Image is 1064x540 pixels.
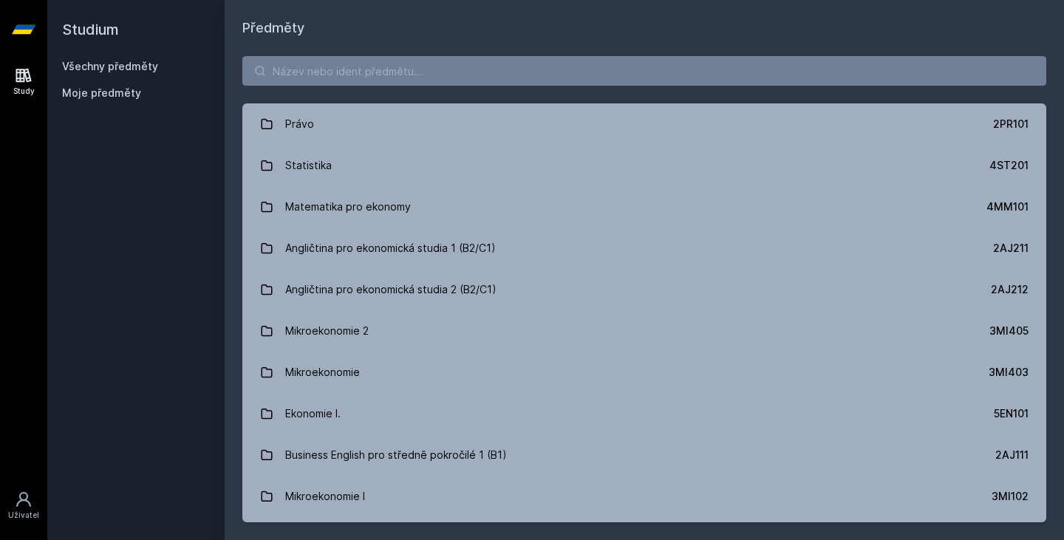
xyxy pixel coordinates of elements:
[8,510,39,521] div: Uživatel
[285,151,332,180] div: Statistika
[285,440,507,470] div: Business English pro středně pokročilé 1 (B1)
[242,393,1046,434] a: Ekonomie I. 5EN101
[13,86,35,97] div: Study
[242,476,1046,517] a: Mikroekonomie I 3MI102
[3,59,44,104] a: Study
[242,186,1046,228] a: Matematika pro ekonomy 4MM101
[242,145,1046,186] a: Statistika 4ST201
[986,199,1029,214] div: 4MM101
[285,482,365,511] div: Mikroekonomie I
[285,358,360,387] div: Mikroekonomie
[989,158,1029,173] div: 4ST201
[989,324,1029,338] div: 3MI405
[285,316,369,346] div: Mikroekonomie 2
[242,56,1046,86] input: Název nebo ident předmětu…
[992,489,1029,504] div: 3MI102
[285,233,496,263] div: Angličtina pro ekonomická studia 1 (B2/C1)
[285,192,411,222] div: Matematika pro ekonomy
[242,310,1046,352] a: Mikroekonomie 2 3MI405
[989,365,1029,380] div: 3MI403
[995,448,1029,462] div: 2AJ111
[242,18,1046,38] h1: Předměty
[242,103,1046,145] a: Právo 2PR101
[242,434,1046,476] a: Business English pro středně pokročilé 1 (B1) 2AJ111
[242,269,1046,310] a: Angličtina pro ekonomická studia 2 (B2/C1) 2AJ212
[993,241,1029,256] div: 2AJ211
[285,109,314,139] div: Právo
[242,228,1046,269] a: Angličtina pro ekonomická studia 1 (B2/C1) 2AJ211
[3,483,44,528] a: Uživatel
[242,352,1046,393] a: Mikroekonomie 3MI403
[285,275,497,304] div: Angličtina pro ekonomická studia 2 (B2/C1)
[993,117,1029,131] div: 2PR101
[991,282,1029,297] div: 2AJ212
[62,60,158,72] a: Všechny předměty
[994,406,1029,421] div: 5EN101
[285,399,341,428] div: Ekonomie I.
[62,86,141,100] span: Moje předměty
